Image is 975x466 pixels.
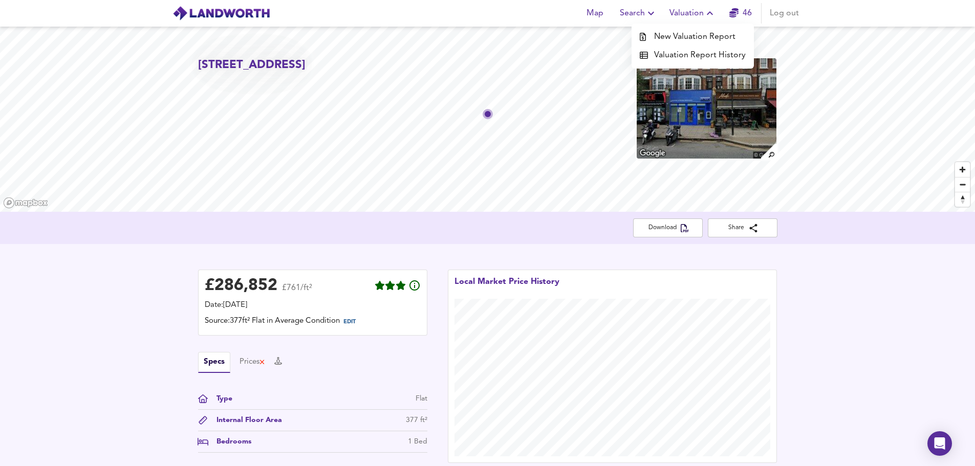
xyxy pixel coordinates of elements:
button: Zoom in [955,162,970,177]
span: EDIT [343,319,356,325]
img: property [636,57,777,160]
div: 1 Bed [408,436,427,447]
div: Type [208,393,232,404]
div: Date: [DATE] [205,300,421,311]
div: Source: 377ft² Flat in Average Condition [205,316,421,329]
h2: [STREET_ADDRESS] [198,57,306,73]
span: Zoom out [955,177,970,192]
span: Share [716,223,769,233]
button: Reset bearing to north [955,192,970,207]
span: Download [641,223,695,233]
div: 377 ft² [406,415,427,426]
div: Flat [416,393,427,404]
img: logo [172,6,270,21]
button: 46 [724,3,757,24]
div: £ 286,852 [205,278,277,294]
span: Log out [770,6,799,20]
span: Map [583,6,608,20]
button: Prices [240,357,266,368]
button: Log out [766,3,803,24]
span: Reset bearing to north [955,192,970,207]
button: Specs [198,352,230,373]
span: Valuation [669,6,716,20]
button: Search [616,3,661,24]
a: Mapbox homepage [3,197,48,209]
div: Local Market Price History [454,276,559,299]
a: 46 [729,6,752,20]
div: Bedrooms [208,436,251,447]
button: Valuation [665,3,720,24]
span: Search [620,6,657,20]
div: Open Intercom Messenger [927,431,952,456]
button: Download [633,218,703,237]
a: New Valuation Report [632,28,754,46]
a: Valuation Report History [632,46,754,64]
img: search [760,142,777,160]
div: Internal Floor Area [208,415,282,426]
span: £761/ft² [282,284,312,299]
button: Map [579,3,612,24]
button: Share [708,218,777,237]
button: Zoom out [955,177,970,192]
